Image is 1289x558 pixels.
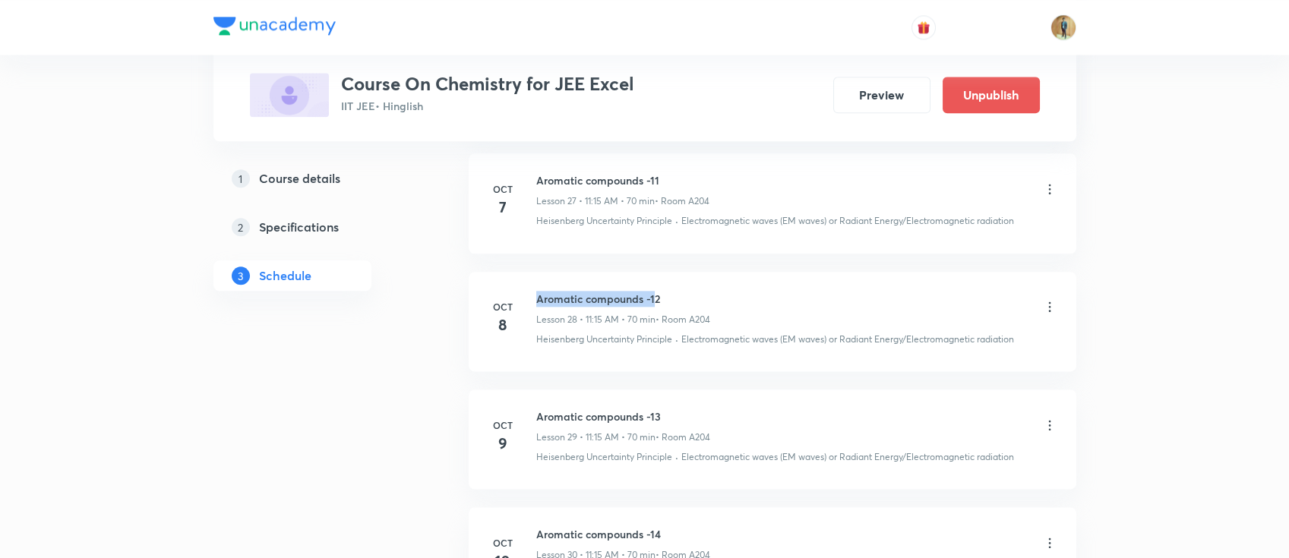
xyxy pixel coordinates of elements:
h3: Course On Chemistry for JEE Excel [341,73,634,95]
p: Lesson 27 • 11:15 AM • 70 min [536,194,655,208]
p: Lesson 29 • 11:15 AM • 70 min [536,430,656,444]
div: · [675,333,678,346]
p: Lesson 28 • 11:15 AM • 70 min [536,313,656,326]
p: Electromagnetic waves (EM waves) or Radiant Energy/Electromagnetic radiation [681,333,1014,346]
p: Heisenberg Uncertainty Principle [536,214,672,228]
h5: Schedule [259,266,311,285]
img: Prashant Dewda [1050,14,1076,40]
h6: Aromatic compounds -12 [536,291,710,307]
p: • Room A204 [656,313,710,326]
h5: Specifications [259,218,339,236]
h6: Oct [488,536,518,550]
h6: Oct [488,418,518,432]
button: avatar [911,15,936,39]
a: 1Course details [213,163,420,194]
h4: 8 [488,314,518,336]
p: Heisenberg Uncertainty Principle [536,450,672,464]
p: Electromagnetic waves (EM waves) or Radiant Energy/Electromagnetic radiation [681,214,1014,228]
p: • Room A204 [656,430,710,444]
a: Company Logo [213,17,336,39]
div: · [675,450,678,464]
h6: Oct [488,182,518,196]
h4: 7 [488,196,518,219]
img: avatar [917,20,930,34]
p: 3 [232,266,250,285]
img: Company Logo [213,17,336,35]
h6: Aromatic compounds -13 [536,408,710,424]
p: • Room A204 [655,194,709,208]
p: Heisenberg Uncertainty Principle [536,333,672,346]
button: Unpublish [943,77,1040,113]
p: 2 [232,218,250,236]
button: Preview [833,77,930,113]
h5: Course details [259,169,340,188]
h4: 9 [488,432,518,455]
h6: Aromatic compounds -14 [536,526,710,542]
p: Electromagnetic waves (EM waves) or Radiant Energy/Electromagnetic radiation [681,450,1014,464]
h6: Aromatic compounds -11 [536,172,709,188]
div: · [675,214,678,228]
p: IIT JEE • Hinglish [341,98,634,114]
p: 1 [232,169,250,188]
a: 2Specifications [213,212,420,242]
img: 50F90FA9-E0DD-4C22-BB5E-74EC0D6390EC_plus.png [250,73,329,117]
h6: Oct [488,300,518,314]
